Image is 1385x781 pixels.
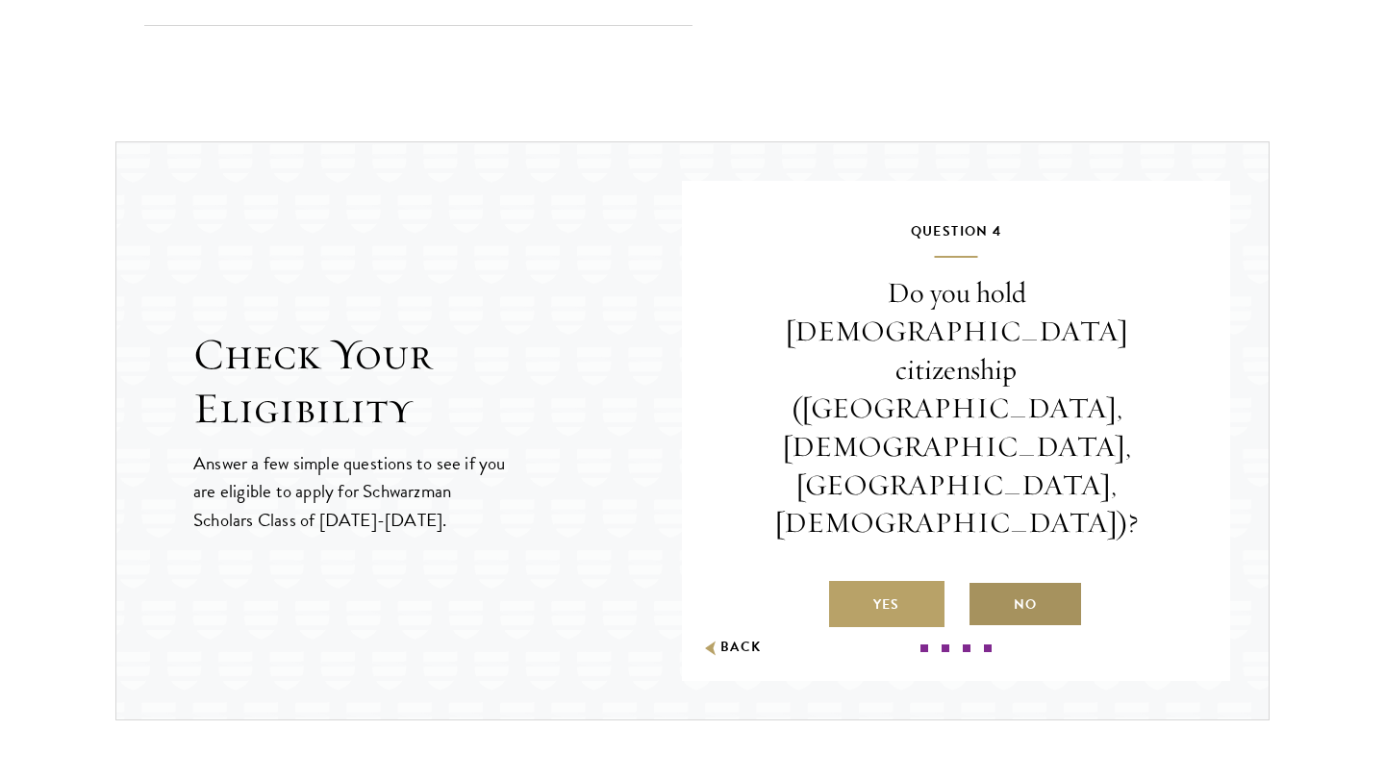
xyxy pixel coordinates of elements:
[740,274,1172,542] p: Do you hold [DEMOGRAPHIC_DATA] citizenship ([GEOGRAPHIC_DATA], [DEMOGRAPHIC_DATA], [GEOGRAPHIC_DA...
[740,219,1172,258] h5: Question 4
[193,449,508,533] p: Answer a few simple questions to see if you are eligible to apply for Schwarzman Scholars Class o...
[829,581,944,627] label: Yes
[701,638,762,658] button: Back
[193,328,682,436] h2: Check Your Eligibility
[968,581,1083,627] label: No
